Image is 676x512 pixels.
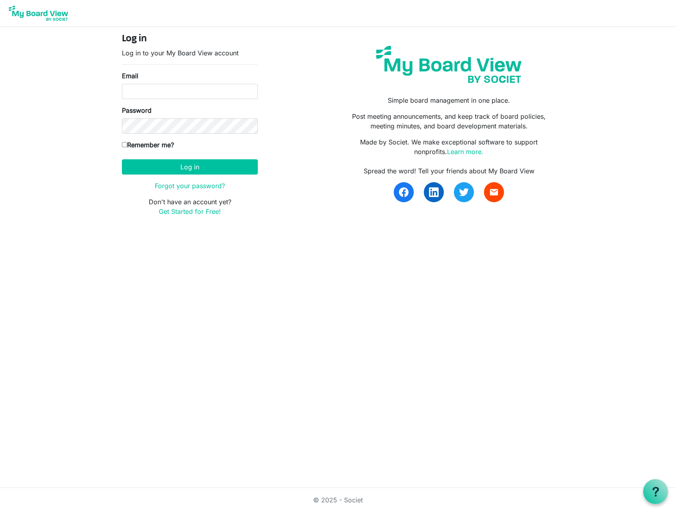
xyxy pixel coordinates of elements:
p: Don't have an account yet? [122,197,258,216]
div: Spread the word! Tell your friends about My Board View [344,166,554,176]
a: Learn more. [447,148,484,156]
p: Log in to your My Board View account [122,48,258,58]
img: twitter.svg [459,187,469,197]
img: my-board-view-societ.svg [370,40,528,89]
p: Post meeting announcements, and keep track of board policies, meeting minutes, and board developm... [344,112,554,131]
img: My Board View Logo [6,3,71,23]
a: email [484,182,504,202]
img: linkedin.svg [429,187,439,197]
input: Remember me? [122,142,127,147]
p: Made by Societ. We make exceptional software to support nonprofits. [344,137,554,156]
img: facebook.svg [399,187,409,197]
p: Simple board management in one place. [344,95,554,105]
button: Log in [122,159,258,175]
a: Forgot your password? [155,182,225,190]
label: Email [122,71,138,81]
a: © 2025 - Societ [313,496,363,504]
h4: Log in [122,33,258,45]
span: email [489,187,499,197]
label: Remember me? [122,140,174,150]
a: Get Started for Free! [159,207,221,215]
label: Password [122,106,152,115]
